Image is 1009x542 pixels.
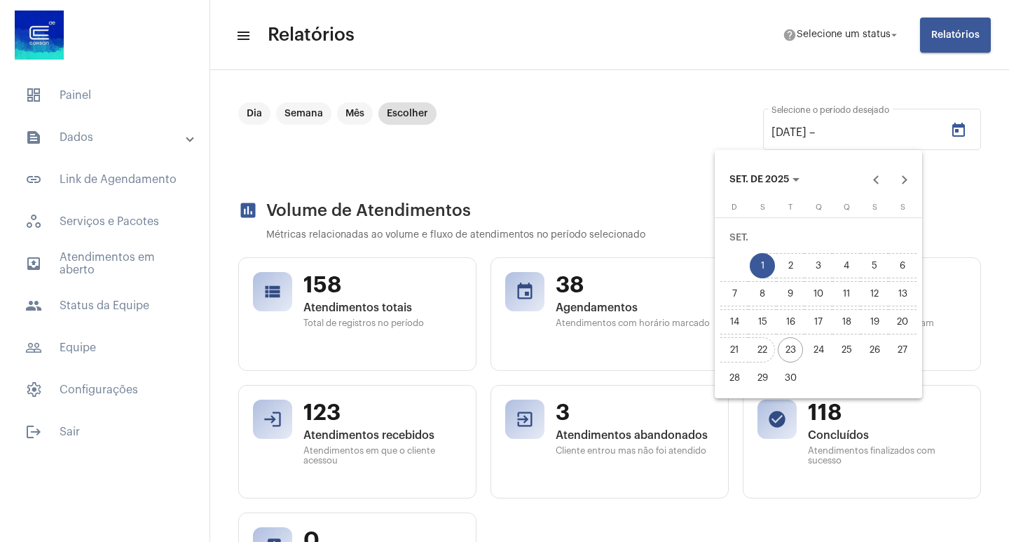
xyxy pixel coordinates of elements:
div: 24 [806,337,831,363]
button: 21 de setembro de 2025 [720,336,748,364]
button: 20 de setembro de 2025 [888,308,917,336]
div: 27 [890,337,915,363]
div: 4 [834,253,859,278]
button: 12 de setembro de 2025 [860,280,888,308]
span: S [760,203,765,211]
div: 19 [862,309,887,334]
div: 7 [722,281,747,306]
div: 30 [778,365,803,391]
button: 17 de setembro de 2025 [804,308,832,336]
button: 3 de setembro de 2025 [804,252,832,280]
button: 27 de setembro de 2025 [888,336,917,364]
button: 2 de setembro de 2025 [776,252,804,280]
button: 19 de setembro de 2025 [860,308,888,336]
button: 28 de setembro de 2025 [720,364,748,392]
button: 30 de setembro de 2025 [776,364,804,392]
button: 11 de setembro de 2025 [832,280,860,308]
button: 18 de setembro de 2025 [832,308,860,336]
button: 8 de setembro de 2025 [748,280,776,308]
div: 15 [750,309,775,334]
button: 14 de setembro de 2025 [720,308,748,336]
button: 10 de setembro de 2025 [804,280,832,308]
div: 18 [834,309,859,334]
div: 14 [722,309,747,334]
div: 12 [862,281,887,306]
button: Choose month and year [718,165,811,194]
div: 8 [750,281,775,306]
button: Previous month [863,165,891,194]
span: D [732,203,737,211]
div: 17 [806,309,831,334]
button: 23 de setembro de 2025 [776,336,804,364]
button: 6 de setembro de 2025 [888,252,917,280]
div: 2 [778,253,803,278]
button: 16 de setembro de 2025 [776,308,804,336]
div: 10 [806,281,831,306]
button: 26 de setembro de 2025 [860,336,888,364]
button: 5 de setembro de 2025 [860,252,888,280]
button: 15 de setembro de 2025 [748,308,776,336]
span: S [900,203,905,211]
div: 3 [806,253,831,278]
div: 22 [750,337,775,363]
button: 13 de setembro de 2025 [888,280,917,308]
span: Q [816,203,822,211]
div: 11 [834,281,859,306]
button: 22 de setembro de 2025 [748,336,776,364]
div: 26 [862,337,887,363]
div: 16 [778,309,803,334]
button: 29 de setembro de 2025 [748,364,776,392]
div: 9 [778,281,803,306]
span: S [872,203,877,211]
div: 23 [778,337,803,363]
button: 7 de setembro de 2025 [720,280,748,308]
span: T [788,203,792,211]
div: 25 [834,337,859,363]
div: 20 [890,309,915,334]
span: SET. DE 2025 [729,175,789,184]
button: Next month [891,165,919,194]
button: 9 de setembro de 2025 [776,280,804,308]
button: 4 de setembro de 2025 [832,252,860,280]
div: 28 [722,365,747,391]
td: SET. [720,224,917,252]
div: 5 [862,253,887,278]
span: Q [844,203,850,211]
button: 1 de setembro de 2025 [748,252,776,280]
div: 6 [890,253,915,278]
div: 29 [750,365,775,391]
div: 1 [750,253,775,278]
div: 21 [722,337,747,363]
button: 24 de setembro de 2025 [804,336,832,364]
div: 13 [890,281,915,306]
button: 25 de setembro de 2025 [832,336,860,364]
